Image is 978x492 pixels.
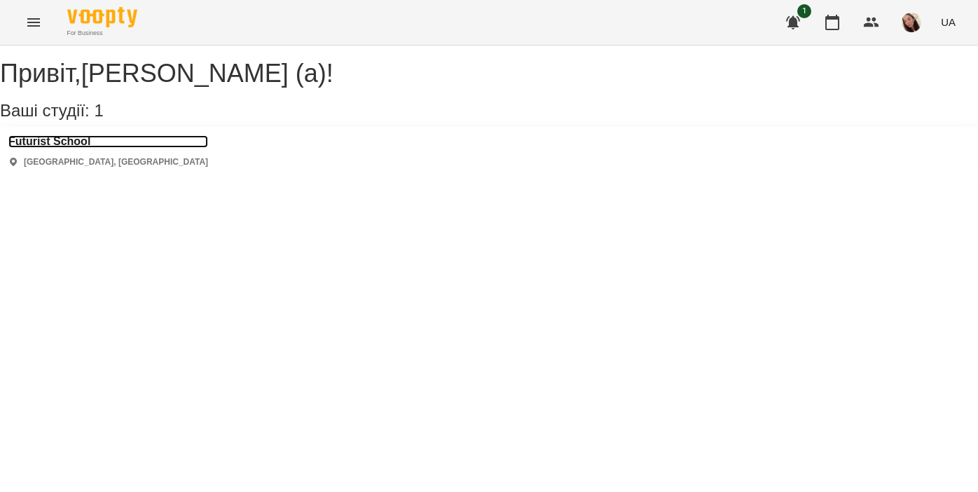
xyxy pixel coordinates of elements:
[24,156,208,168] p: [GEOGRAPHIC_DATA], [GEOGRAPHIC_DATA]
[902,13,921,32] img: 8e00ca0478d43912be51e9823101c125.jpg
[797,4,811,18] span: 1
[935,9,961,35] button: UA
[17,6,50,39] button: Menu
[67,29,137,38] span: For Business
[941,15,956,29] span: UA
[8,135,208,148] a: Futurist School
[94,101,103,120] span: 1
[67,7,137,27] img: Voopty Logo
